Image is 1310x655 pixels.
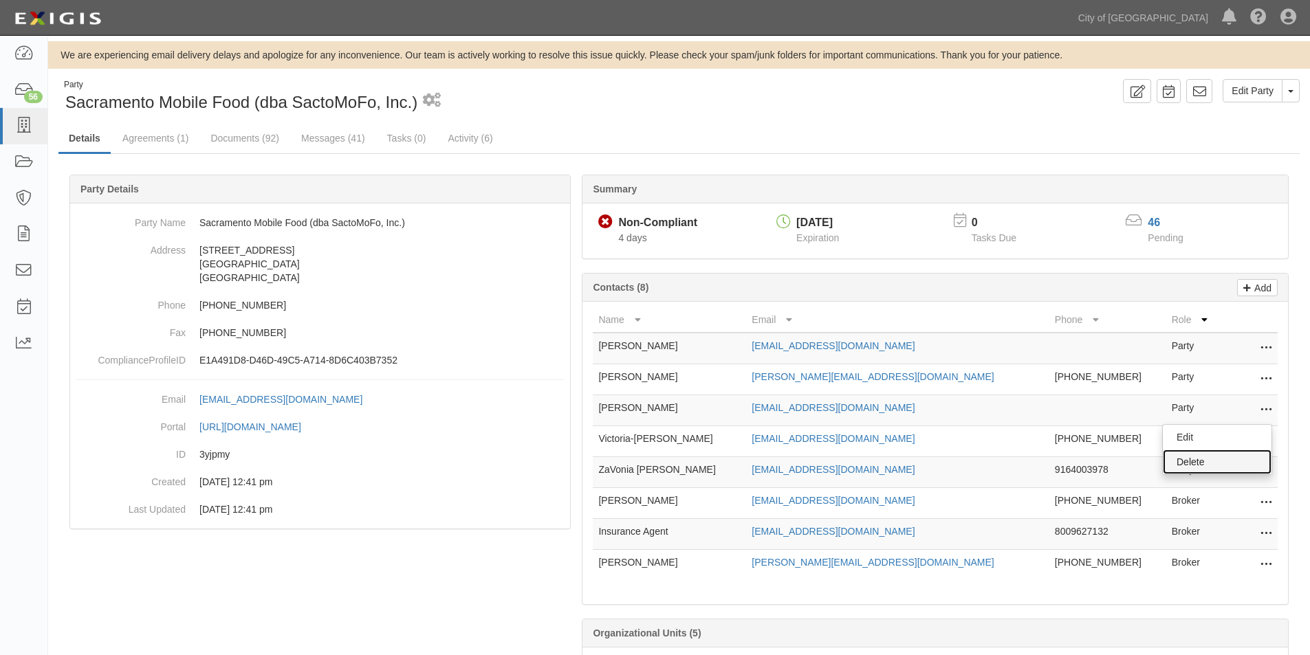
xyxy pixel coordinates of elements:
[76,468,565,496] dd: 01/04/2024 12:41 pm
[76,291,186,312] dt: Phone
[752,557,994,568] a: [PERSON_NAME][EMAIL_ADDRESS][DOMAIN_NAME]
[76,236,186,257] dt: Address
[199,353,565,367] p: E1A491D8-D46D-49C5-A714-8D6C403B7352
[752,402,915,413] a: [EMAIL_ADDRESS][DOMAIN_NAME]
[200,124,290,152] a: Documents (92)
[752,433,915,444] a: [EMAIL_ADDRESS][DOMAIN_NAME]
[199,421,316,432] a: [URL][DOMAIN_NAME]
[1049,307,1166,333] th: Phone
[1237,279,1278,296] a: Add
[76,441,186,461] dt: ID
[76,496,186,516] dt: Last Updated
[1049,488,1166,519] td: [PHONE_NUMBER]
[1148,232,1183,243] span: Pending
[58,79,669,114] div: Sacramento Mobile Food (dba SactoMoFo, Inc.)
[796,232,839,243] span: Expiration
[593,333,746,364] td: [PERSON_NAME]
[1250,10,1267,26] i: Help Center - Complianz
[377,124,437,152] a: Tasks (0)
[64,79,417,91] div: Party
[1163,449,1271,474] a: Delete
[76,441,565,468] dd: 3yjpmy
[76,209,186,230] dt: Party Name
[593,395,746,426] td: [PERSON_NAME]
[972,215,1034,231] p: 0
[76,496,565,523] dd: 01/04/2024 12:41 pm
[76,413,186,434] dt: Portal
[1166,488,1223,519] td: Broker
[10,6,105,31] img: logo-5460c22ac91f19d4615b14bd174203de0afe785f0fc80cf4dbbc73dc1793850b.png
[58,124,111,154] a: Details
[1049,550,1166,581] td: [PHONE_NUMBER]
[593,519,746,550] td: Insurance Agent
[1166,550,1223,581] td: Broker
[752,464,915,475] a: [EMAIL_ADDRESS][DOMAIN_NAME]
[593,426,746,457] td: Victoria-[PERSON_NAME]
[1049,457,1166,488] td: 9164003978
[598,215,613,230] i: Non-Compliant
[76,386,186,406] dt: Email
[1049,519,1166,550] td: 8009627132
[1166,307,1223,333] th: Role
[593,364,746,395] td: [PERSON_NAME]
[1049,364,1166,395] td: [PHONE_NUMBER]
[291,124,375,152] a: Messages (41)
[48,48,1310,62] div: We are experiencing email delivery delays and apologize for any inconvenience. Our team is active...
[76,346,186,367] dt: ComplianceProfileID
[972,232,1016,243] span: Tasks Due
[593,488,746,519] td: [PERSON_NAME]
[593,628,701,639] b: Organizational Units (5)
[1163,425,1271,449] a: Edit
[752,526,915,537] a: [EMAIL_ADDRESS][DOMAIN_NAME]
[1148,217,1160,228] a: 46
[76,236,565,291] dd: [STREET_ADDRESS] [GEOGRAPHIC_DATA] [GEOGRAPHIC_DATA]
[24,91,43,103] div: 56
[593,457,746,488] td: ZaVonia [PERSON_NAME]
[199,392,362,406] div: [EMAIL_ADDRESS][DOMAIN_NAME]
[1223,79,1282,102] a: Edit Party
[1166,364,1223,395] td: Party
[593,184,637,195] b: Summary
[1251,280,1271,296] p: Add
[65,93,417,111] span: Sacramento Mobile Food (dba SactoMoFo, Inc.)
[76,209,565,236] dd: Sacramento Mobile Food (dba SactoMoFo, Inc.)
[618,232,646,243] span: Since 08/15/2025
[796,215,839,231] div: [DATE]
[593,307,746,333] th: Name
[423,93,441,108] i: 2 scheduled workflows
[752,340,915,351] a: [EMAIL_ADDRESS][DOMAIN_NAME]
[437,124,503,152] a: Activity (6)
[80,184,139,195] b: Party Details
[112,124,199,152] a: Agreements (1)
[752,371,994,382] a: [PERSON_NAME][EMAIL_ADDRESS][DOMAIN_NAME]
[199,394,378,405] a: [EMAIL_ADDRESS][DOMAIN_NAME]
[1166,333,1223,364] td: Party
[593,550,746,581] td: [PERSON_NAME]
[752,495,915,506] a: [EMAIL_ADDRESS][DOMAIN_NAME]
[76,468,186,489] dt: Created
[1166,395,1223,426] td: Party
[76,319,186,340] dt: Fax
[1071,4,1215,32] a: City of [GEOGRAPHIC_DATA]
[618,215,697,231] div: Non-Compliant
[76,319,565,346] dd: [PHONE_NUMBER]
[593,282,648,293] b: Contacts (8)
[746,307,1049,333] th: Email
[1166,519,1223,550] td: Broker
[76,291,565,319] dd: [PHONE_NUMBER]
[1049,426,1166,457] td: [PHONE_NUMBER]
